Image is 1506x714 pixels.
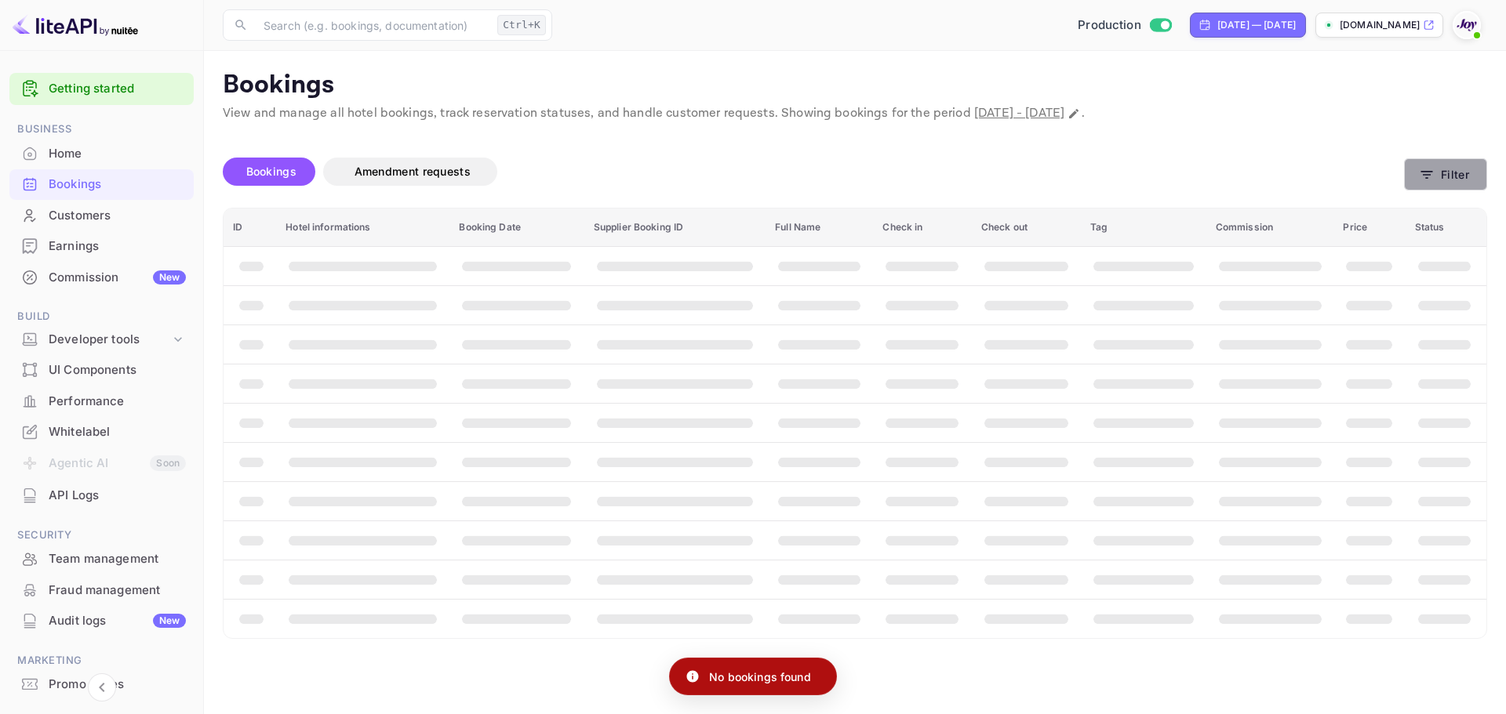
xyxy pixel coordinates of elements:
a: Customers [9,201,194,230]
div: Customers [9,201,194,231]
th: Full Name [766,208,873,247]
p: View and manage all hotel bookings, track reservation statuses, and handle customer requests. Sho... [223,104,1487,123]
div: Fraud management [9,575,194,606]
a: Promo codes [9,669,194,698]
a: UI Components [9,355,194,384]
a: CommissionNew [9,263,194,292]
div: Audit logsNew [9,606,194,636]
span: Business [9,121,194,138]
div: Getting started [9,73,194,105]
img: With Joy [1454,13,1479,38]
th: Check out [972,208,1081,247]
div: Performance [49,393,186,411]
span: Bookings [246,165,296,178]
div: Customers [49,207,186,225]
div: Team management [49,550,186,568]
div: UI Components [49,361,186,379]
div: Team management [9,544,194,574]
div: Fraud management [49,582,186,600]
div: Developer tools [9,326,194,353]
button: Change date range [1066,106,1082,121]
button: Collapse navigation [88,673,116,701]
div: Earnings [49,237,186,256]
th: Check in [873,208,971,247]
div: Bookings [9,169,194,200]
div: account-settings tabs [223,158,1404,186]
th: Commission [1206,208,1334,247]
div: Whitelabel [9,417,194,448]
th: Price [1333,208,1405,247]
span: [DATE] - [DATE] [974,105,1064,121]
p: [DOMAIN_NAME] [1340,18,1420,32]
div: API Logs [9,480,194,511]
th: ID [224,208,276,247]
th: Supplier Booking ID [584,208,766,247]
span: Marketing [9,652,194,669]
div: New [153,270,186,285]
div: Promo codes [49,676,186,694]
input: Search (e.g. bookings, documentation) [254,9,491,41]
th: Tag [1081,208,1206,247]
th: Hotel informations [276,208,449,247]
a: API Logs [9,480,194,509]
table: booking table [224,208,1486,638]
button: Filter [1404,158,1487,190]
div: Earnings [9,231,194,262]
span: Amendment requests [355,165,471,178]
a: Earnings [9,231,194,260]
div: Home [9,139,194,169]
div: Switch to Sandbox mode [1071,16,1177,34]
div: Ctrl+K [497,15,546,35]
a: Team management [9,544,194,573]
p: Bookings [223,70,1487,101]
div: UI Components [9,355,194,386]
div: Performance [9,386,194,417]
a: Getting started [49,80,186,98]
div: Audit logs [49,612,186,630]
a: Home [9,139,194,168]
div: Bookings [49,176,186,194]
div: CommissionNew [9,263,194,293]
span: Production [1078,16,1141,34]
div: Developer tools [49,331,170,349]
a: Whitelabel [9,417,194,446]
span: Security [9,527,194,544]
div: Home [49,145,186,163]
img: LiteAPI logo [13,13,138,38]
span: Build [9,308,194,325]
th: Booking Date [449,208,584,247]
div: Promo codes [9,669,194,700]
a: Fraud management [9,575,194,604]
div: Whitelabel [49,423,186,441]
div: Commission [49,269,186,287]
div: New [153,614,186,628]
a: Performance [9,386,194,415]
th: Status [1406,208,1486,247]
a: Audit logsNew [9,606,194,635]
p: No bookings found [709,669,811,685]
div: [DATE] — [DATE] [1217,18,1296,32]
a: Bookings [9,169,194,198]
div: API Logs [49,487,186,505]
